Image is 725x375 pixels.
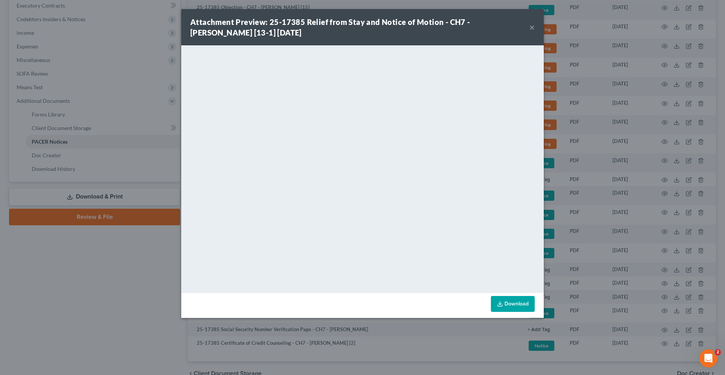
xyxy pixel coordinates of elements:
[190,17,470,37] strong: Attachment Preview: 25-17385 Relief from Stay and Notice of Motion - CH7 - [PERSON_NAME] [13-1] [...
[715,349,721,355] span: 2
[491,296,535,312] a: Download
[699,349,717,367] iframe: Intercom live chat
[181,45,544,291] iframe: <object ng-attr-data='[URL][DOMAIN_NAME]' type='application/pdf' width='100%' height='650px'></ob...
[529,23,535,32] button: ×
